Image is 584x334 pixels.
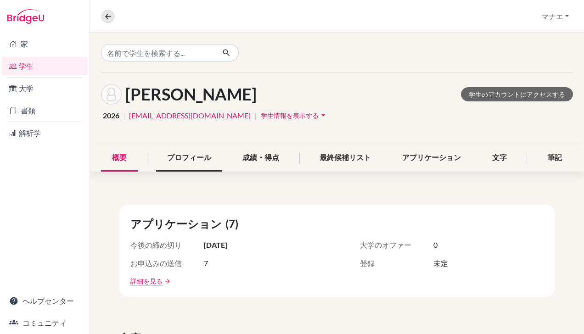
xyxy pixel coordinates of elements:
[360,258,433,269] span: 登録
[21,39,28,50] font: 家
[391,145,472,172] div: アプリケーション
[204,239,227,250] span: [DATE]
[163,278,171,284] a: arrow_forward
[19,128,41,139] font: 解析学
[21,105,35,116] font: 書類
[2,101,88,120] a: 書類
[254,110,257,121] span: |
[101,145,138,172] div: 概要
[130,239,204,250] span: 今後の締め切り
[156,145,222,172] div: プロフィール
[130,216,225,232] span: アプリケーション
[101,84,122,105] img: Marin Kazahaya's avatar
[309,145,382,172] div: 最終候補リスト
[130,258,204,269] span: お申込みの送信
[2,124,88,142] a: 解析学
[536,145,573,172] div: 筆記
[481,145,518,172] div: 文字
[19,61,34,72] font: 学生
[123,110,125,121] span: |
[22,317,67,328] font: コミュニティ
[433,239,438,250] span: 0
[319,111,328,120] i: arrow_drop_down
[22,295,74,306] font: ヘルプセンター
[461,87,573,101] a: 学生のアカウントにアクセスする
[2,79,88,98] a: 大学
[204,258,208,269] span: 7
[2,57,88,75] a: 学生
[101,44,215,61] input: 名前で学生を検索する...
[537,8,573,25] button: マナエ
[130,276,163,286] a: 詳細を見る
[360,239,433,250] span: 大学のオファー
[129,110,251,121] a: [EMAIL_ADDRESS][DOMAIN_NAME]
[7,9,44,24] img: ブリッジU
[433,258,448,269] span: 未定
[231,145,290,172] div: 成績・得点
[2,35,88,53] a: 家
[19,83,34,94] font: 大学
[103,110,119,121] span: 2026
[260,108,328,122] button: 学生情報を表示するarrow_drop_down
[2,314,88,332] a: コミュニティ
[2,292,88,310] a: ヘルプセンター
[261,111,319,119] span: 学生情報を表示する
[225,216,242,232] span: (7)
[125,84,257,104] h1: [PERSON_NAME]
